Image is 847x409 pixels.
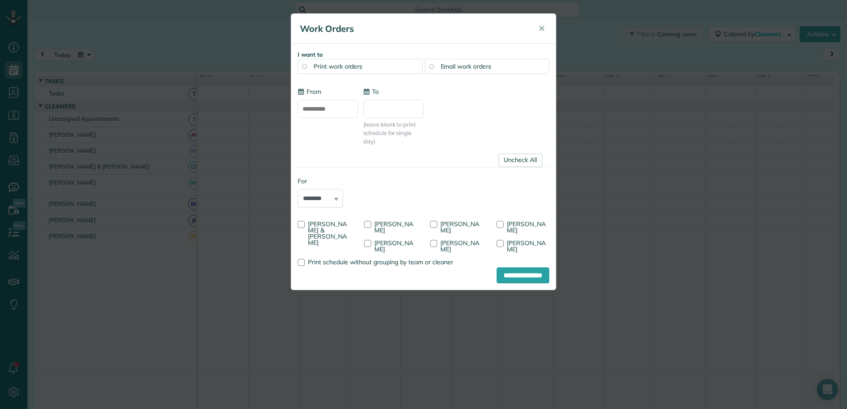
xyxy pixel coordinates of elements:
[538,23,545,34] span: ✕
[314,62,362,70] span: Print work orders
[300,23,526,35] h5: Work Orders
[440,239,479,253] span: [PERSON_NAME]
[308,220,347,247] span: [PERSON_NAME] & [PERSON_NAME]
[441,62,491,70] span: Email work orders
[507,239,546,253] span: [PERSON_NAME]
[429,64,434,69] input: Email work orders
[363,87,379,96] label: To
[374,220,413,234] span: [PERSON_NAME]
[507,220,546,234] span: [PERSON_NAME]
[298,87,321,96] label: From
[363,120,423,146] span: (leave blank to print schedule for single day)
[308,258,453,266] span: Print schedule without grouping by team or cleaner
[374,239,413,253] span: [PERSON_NAME]
[498,154,542,167] a: Uncheck All
[298,177,343,185] label: For
[298,51,323,58] strong: I want to
[440,220,479,234] span: [PERSON_NAME]
[302,64,307,69] input: Print work orders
